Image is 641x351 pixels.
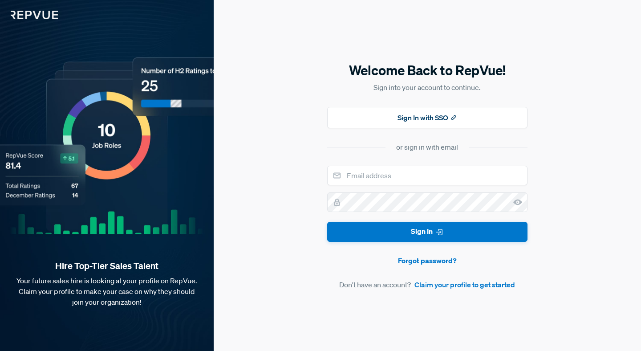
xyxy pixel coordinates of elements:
p: Sign into your account to continue. [327,82,527,93]
a: Claim your profile to get started [414,279,515,290]
p: Your future sales hire is looking at your profile on RepVue. Claim your profile to make your case... [14,275,199,307]
div: or sign in with email [396,142,458,152]
input: Email address [327,166,527,185]
a: Forgot password? [327,255,527,266]
article: Don't have an account? [327,279,527,290]
strong: Hire Top-Tier Sales Talent [14,260,199,272]
button: Sign In with SSO [327,107,527,128]
h5: Welcome Back to RepVue! [327,61,527,80]
button: Sign In [327,222,527,242]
